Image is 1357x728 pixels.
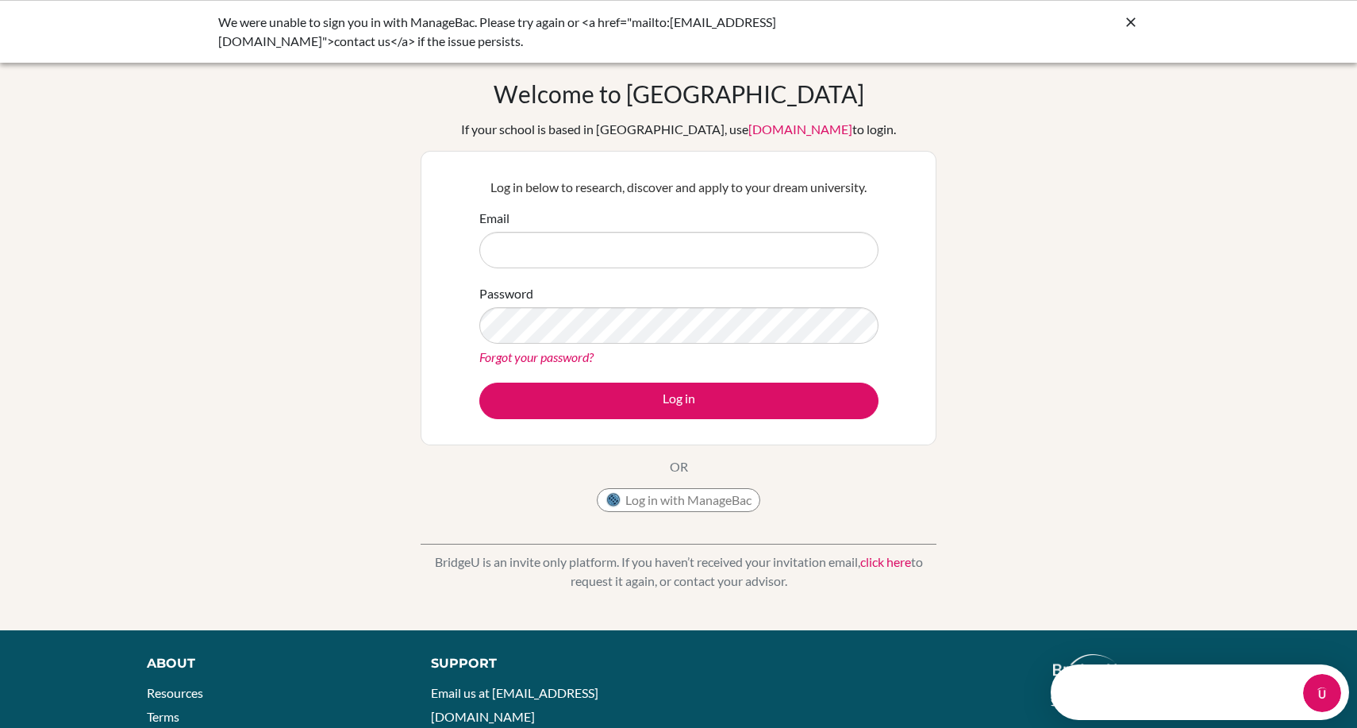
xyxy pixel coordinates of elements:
label: Password [479,284,533,303]
div: Open Intercom Messenger [6,6,307,50]
button: Log in [479,383,878,419]
iframe: Intercom live chat [1303,674,1341,712]
div: About [147,654,395,673]
div: Need help? [17,13,260,26]
a: Terms [147,709,179,724]
a: Forgot your password? [479,349,594,364]
a: Email us at [EMAIL_ADDRESS][DOMAIN_NAME] [431,685,598,724]
p: Log in below to research, discover and apply to your dream university. [479,178,878,197]
button: Log in with ManageBac [597,488,760,512]
h1: Welcome to [GEOGRAPHIC_DATA] [494,79,864,108]
a: Resources [147,685,203,700]
div: Support [431,654,661,673]
a: click here [860,554,911,569]
p: OR [670,457,688,476]
div: The team typically replies in a few minutes. [17,26,260,43]
a: [DOMAIN_NAME] [748,121,852,137]
iframe: Intercom live chat discovery launcher [1051,664,1349,720]
img: logo_white@2x-f4f0deed5e89b7ecb1c2cc34c3e3d731f90f0f143d5ea2071677605dd97b5244.png [1053,654,1117,680]
div: If your school is based in [GEOGRAPHIC_DATA], use to login. [461,120,896,139]
label: Email [479,209,509,228]
p: BridgeU is an invite only platform. If you haven’t received your invitation email, to request it ... [421,553,936,591]
div: We were unable to sign you in with ManageBac. Please try again or <a href="mailto:[EMAIL_ADDRESS]... [218,13,901,51]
